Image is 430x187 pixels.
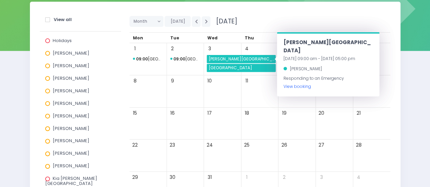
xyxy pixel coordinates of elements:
span: Wed [207,35,218,41]
span: 10 [205,76,214,86]
span: Responding to an Emergency [283,75,344,89]
span: 21 [354,109,363,118]
span: [PERSON_NAME] [53,50,89,56]
span: [PERSON_NAME] [53,75,89,81]
span: [PERSON_NAME] [53,150,89,156]
span: 29 [131,173,140,182]
span: 31 [205,173,214,182]
div: [DATE] 09:00 am - [DATE] 05:00 pm [283,55,373,63]
span: [PERSON_NAME] [53,88,89,94]
span: 20 [317,109,326,118]
span: 1 [242,173,252,182]
span: 28 [354,141,363,150]
span: [PERSON_NAME] [53,137,89,144]
span: [PERSON_NAME] [53,100,89,107]
span: [PERSON_NAME] [290,66,322,72]
span: 2 [279,173,289,182]
span: 23 [168,141,177,150]
span: [PERSON_NAME] [53,62,89,69]
span: Month [134,16,155,26]
span: 4 [242,44,252,53]
span: Holidays [53,37,72,44]
strong: 09:00 [173,56,185,62]
span: [PERSON_NAME] [53,113,89,119]
span: 19 [279,109,289,118]
span: Kia [PERSON_NAME][GEOGRAPHIC_DATA] [45,175,97,186]
span: Thu [245,35,254,41]
strong: 09:00 [136,56,148,62]
span: 25 [242,141,252,150]
span: 9 [168,76,177,86]
span: 27 [317,141,326,150]
span: 15 [131,109,140,118]
span: Ashgrove School [170,55,201,63]
span: 16 [168,109,177,118]
span: Mon [133,35,143,41]
span: [PERSON_NAME] [53,125,89,132]
span: 17 [205,109,214,118]
span: Tue [170,35,179,41]
span: Cashmere Primary School [133,55,164,63]
span: 11 [242,76,252,86]
span: [DATE] [211,17,237,26]
span: 26 [279,141,289,150]
span: 18 [242,109,252,118]
span: 22 [131,141,140,150]
span: 8 [131,76,140,86]
span: Papanui School [208,64,276,72]
span: 24 [205,141,214,150]
button: Month [130,16,164,27]
span: 2 [168,44,177,53]
span: [PERSON_NAME] [53,163,89,169]
span: 1 [131,44,140,53]
span: 3 [205,44,214,53]
span: 30 [168,173,177,182]
span: [PERSON_NAME][GEOGRAPHIC_DATA] [283,39,371,54]
strong: View all [54,16,72,23]
span: 3 [317,173,326,182]
a: View booking [283,83,311,89]
span: Burnside Primary School [208,55,276,63]
span: 4 [354,173,363,182]
button: [DATE] [165,16,191,27]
